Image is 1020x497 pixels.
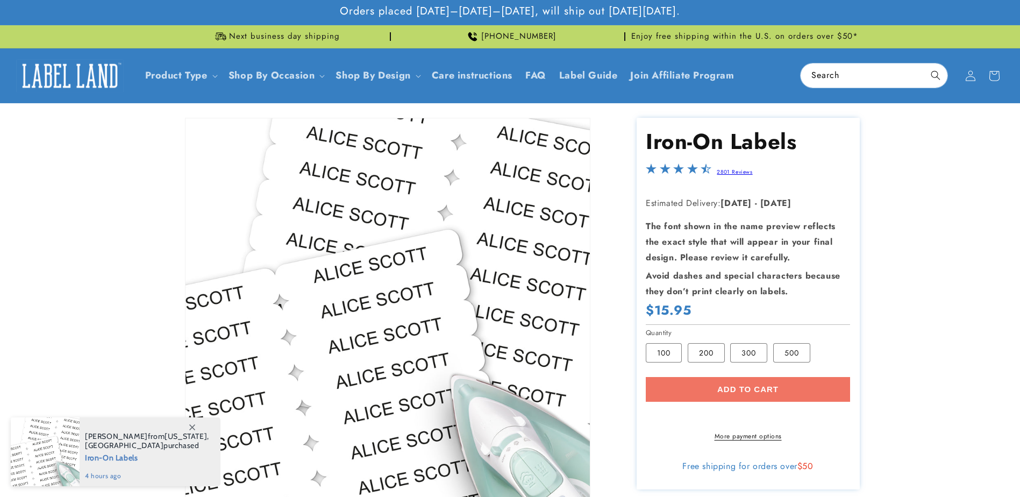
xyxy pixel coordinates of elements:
span: [PERSON_NAME] [85,431,148,441]
span: [GEOGRAPHIC_DATA] [85,441,163,450]
span: from , purchased [85,432,209,450]
span: Label Guide [559,69,618,82]
button: Search [924,63,947,87]
span: $ [797,460,803,472]
iframe: Gorgias live chat messenger [912,451,1009,486]
a: Label Land [12,55,128,96]
div: Announcement [161,25,391,48]
summary: Shop By Occasion [222,63,330,88]
span: [US_STATE] [165,431,207,441]
span: $15.95 [646,302,691,318]
p: Estimated Delivery: [646,196,850,211]
span: Orders placed [DATE]–[DATE]–[DATE], will ship out [DATE][DATE]. [340,4,680,18]
strong: - [755,197,758,209]
span: Join Affiliate Program [630,69,734,82]
span: [PHONE_NUMBER] [481,31,557,42]
strong: [DATE] [760,197,791,209]
label: 500 [773,343,810,363]
a: More payment options [646,431,850,441]
legend: Quantity [646,328,673,338]
strong: [DATE] [721,197,752,209]
div: Announcement [395,25,625,48]
img: Label Land [16,59,124,93]
a: FAQ [519,63,553,88]
span: Next business day shipping [229,31,340,42]
span: 50 [802,460,813,472]
a: 2801 Reviews [717,168,752,176]
span: Enjoy free shipping within the U.S. on orders over $50* [631,31,858,42]
label: 100 [646,343,682,363]
a: Product Type [145,68,208,82]
h1: Iron-On Labels [646,127,850,155]
a: Care instructions [425,63,519,88]
a: Shop By Design [336,68,410,82]
label: 200 [688,343,725,363]
summary: Shop By Design [329,63,425,88]
div: Free shipping for orders over [646,461,850,472]
a: Join Affiliate Program [624,63,740,88]
span: FAQ [525,69,546,82]
strong: The font shown in the name preview reflects the exact style that will appear in your final design... [646,220,836,264]
label: 300 [730,343,767,363]
span: Care instructions [432,69,512,82]
summary: Product Type [139,63,222,88]
span: 4.5-star overall rating [646,166,711,179]
div: Announcement [630,25,860,48]
span: Shop By Occasion [229,69,315,82]
strong: Avoid dashes and special characters because they don’t print clearly on labels. [646,269,840,297]
a: Label Guide [553,63,624,88]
